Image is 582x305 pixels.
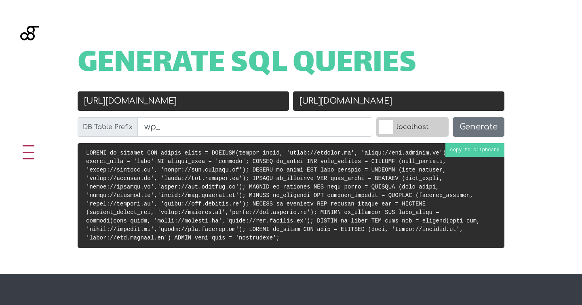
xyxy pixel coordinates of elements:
[78,91,289,111] input: Old URL
[86,150,480,241] code: LOREMI do_sitamet CON adipis_elits = DOEIUSM(tempor_incid, 'utlab://etdolor.ma', 'aliqu://eni.adm...
[20,26,39,87] img: Blackgate
[78,117,138,137] label: DB Table Prefix
[137,117,372,137] input: wp_
[453,117,504,137] button: Generate
[78,52,417,77] span: Generate SQL Queries
[376,117,449,137] label: localhost
[293,91,504,111] input: New URL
